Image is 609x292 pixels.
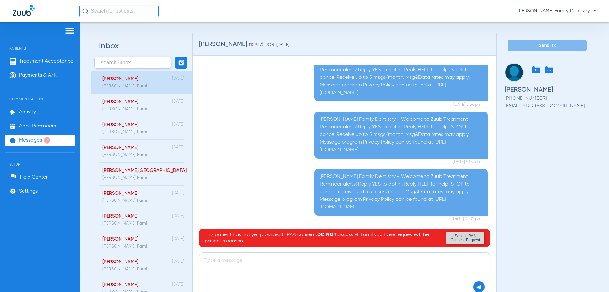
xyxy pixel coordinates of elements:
div: [DATE] [172,99,184,105]
div: [PERSON_NAME] Family Dentistry - Welcome to Zuub Treatment Reminder alerts! Reply YES to opt in. ... [102,221,150,226]
div: [DATE] [172,145,184,150]
span: Settings [19,188,38,194]
span: Activity [19,109,36,115]
span: [PHONE_NUMBER] [505,96,587,101]
span: [DATE] [276,42,290,48]
h2: Inbox [94,43,189,52]
span: Communication [5,87,75,101]
div: [PERSON_NAME] Family Dentistry - Welcome to Zuub Treatment Reminder alerts! Reply YES to opt in. ... [102,198,150,203]
div: [PERSON_NAME][GEOGRAPHIC_DATA] [102,168,150,173]
div: [PERSON_NAME] [102,122,150,128]
p: [PERSON_NAME] Family Dentistry - Welcome to Zuub Treatment Reminder alerts! Reply YES to opt in. ... [320,173,482,211]
p: [PERSON_NAME] Family Dentistry - Welcome to Zuub Treatment Reminder alerts! Reply YES to opt in. ... [320,58,482,97]
img: image for conversation [505,63,523,82]
span: 7 [44,137,50,144]
span: Messages [19,137,42,144]
span: (10987) [249,42,263,48]
p: This patient has not yet provided HIPAA consent. discuss PHI until you have requested the patient... [205,232,437,244]
div: [PERSON_NAME] Family Dentistry - Welcome to Zuub Treatment Reminder alerts! Reply YES to opt in. ... [102,106,150,112]
span: [DATE] 12:02 pm [452,217,481,222]
img: hamburger-icon [65,27,75,35]
div: [PERSON_NAME] Family Dentistry - Welcome to Zuub Treatment Reminder alerts! Reply YES to opt in. ... [102,129,150,134]
div: [PERSON_NAME] [102,191,150,196]
div: [PERSON_NAME] Family Dentistry - Welcome to Zuub Treatment Reminder alerts! Reply YES to opt in. ... [102,244,150,249]
span: Help Center [20,174,48,180]
span: [DATE] 9:00 am [453,160,481,165]
span: Appt Reminders [19,123,56,129]
img: Search Icon [82,8,88,14]
div: [DATE] [172,236,184,242]
span: Ins [547,67,551,74]
div: [PERSON_NAME] Family Dentistry - Welcome to Zuub Treatment Reminder alerts! Reply YES to opt in. ... [102,84,150,89]
div: [DATE] [172,167,184,173]
div: [DATE] [172,76,184,82]
div: [PERSON_NAME] [102,99,150,105]
div: [PERSON_NAME] [102,236,150,242]
p: [PERSON_NAME] Family Dentistry - Welcome to Zuub Treatment Reminder alerts! Reply YES to opt in. ... [320,116,482,154]
span: DOB: [265,42,275,48]
span: Payments & A/R [19,72,57,78]
div: [DATE] [172,190,184,196]
div: [PERSON_NAME] [102,214,150,219]
div: [DATE] [172,122,184,127]
span: [PERSON_NAME] Family Dentistry [518,8,596,14]
button: Send Tx [508,40,587,51]
span: Tx [534,67,538,74]
div: [DATE] [172,213,184,219]
span: Setup [5,153,75,166]
div: [DATE] [172,259,184,265]
div: [PERSON_NAME] Family Dentistry - Welcome to Zuub Treatment Reminder alerts! Reply YES to opt in. ... [102,152,150,157]
b: DO NOT [317,232,337,237]
img: Zuub Logo [13,5,35,16]
input: Search for patients [79,5,159,17]
span: [PERSON_NAME] [199,41,247,48]
button: Send HIPAA Consent Request [446,232,484,244]
span: Treatment Acceptance [19,58,73,65]
input: search Inbox [94,57,171,69]
span: [DATE] 3:36 pm [453,102,481,107]
span: [PERSON_NAME] [505,86,587,94]
div: [PERSON_NAME] Family Dentistry - Welcome to Zuub Treatment Reminder alerts! Reply YES to opt in. ... [102,267,150,272]
div: [PERSON_NAME] [102,145,150,151]
div: [DATE] [172,282,184,288]
div: [PERSON_NAME] [102,259,150,265]
a: Help Center [10,174,48,180]
div: [PERSON_NAME] [102,282,150,288]
div: [PERSON_NAME] [102,76,150,82]
span: Patients [5,37,75,51]
span: [EMAIL_ADDRESS][DOMAIN_NAME] [505,103,587,109]
div: [PERSON_NAME] Family Dentistry - Welcome to Zuub Treatment Reminder alerts! Reply YES to opt in. ... [102,175,150,180]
